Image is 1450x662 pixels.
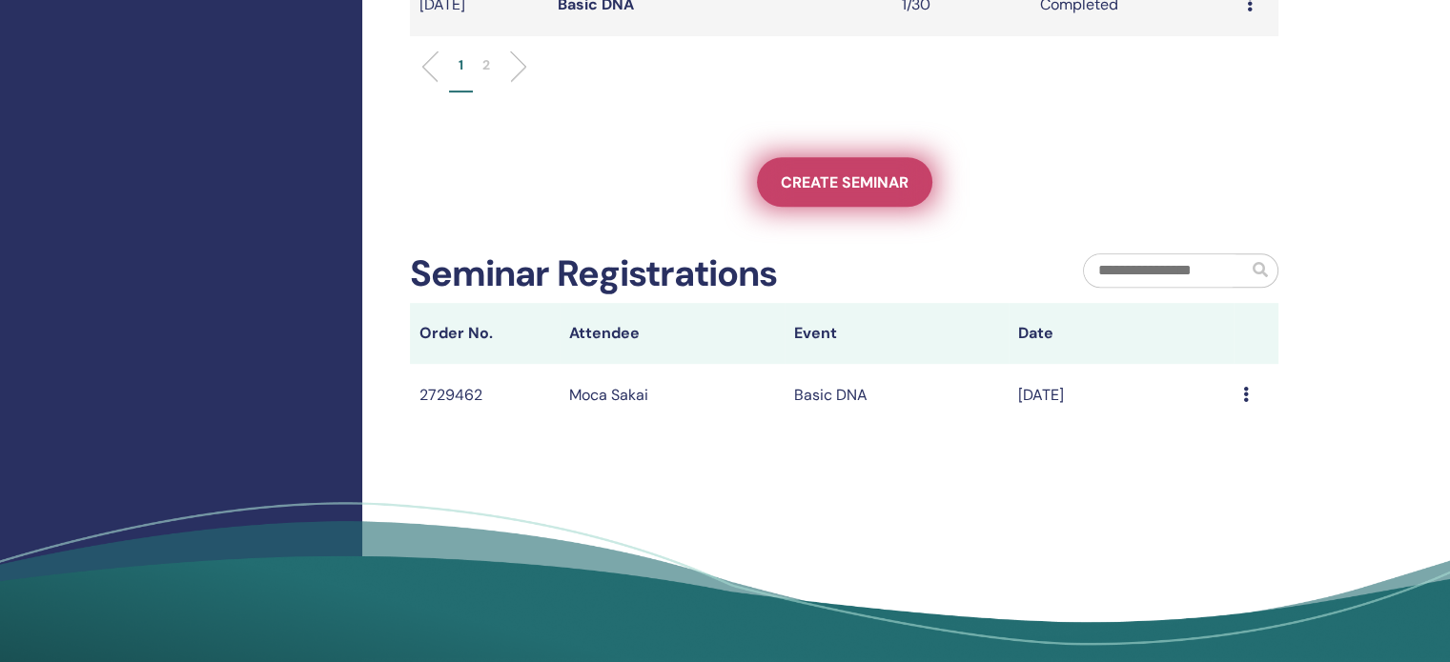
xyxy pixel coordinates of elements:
p: 2 [482,55,490,75]
th: Attendee [560,303,785,364]
td: Basic DNA [785,364,1010,426]
a: Create seminar [757,157,932,207]
th: Date [1009,303,1234,364]
td: 2729462 [410,364,560,426]
h2: Seminar Registrations [410,252,777,296]
th: Order No. [410,303,560,364]
p: 1 [459,55,463,75]
td: Moca Sakai [560,364,785,426]
span: Create seminar [781,172,909,192]
td: [DATE] [1009,364,1234,426]
th: Event [785,303,1010,364]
